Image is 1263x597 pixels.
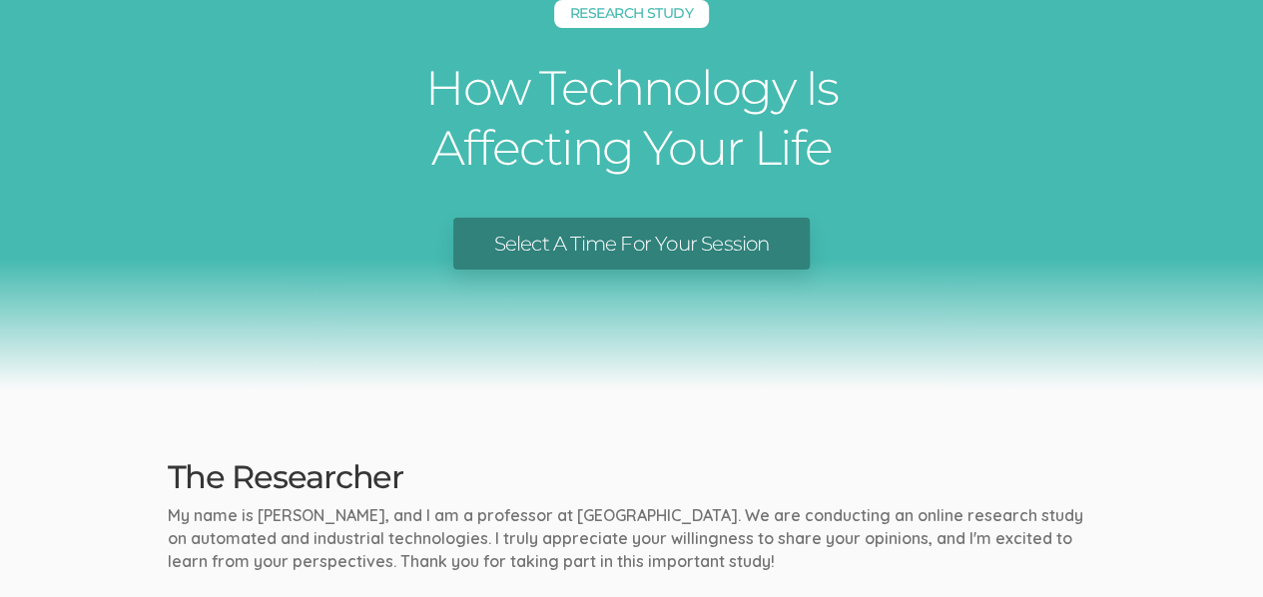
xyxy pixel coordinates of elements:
[1163,501,1263,597] iframe: Chat Widget
[168,504,1096,573] p: My name is [PERSON_NAME], and I am a professor at [GEOGRAPHIC_DATA]. We are conducting an online ...
[453,218,809,271] a: Select A Time For Your Session
[168,459,1096,494] h2: The Researcher
[332,58,932,178] h1: How Technology Is Affecting Your Life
